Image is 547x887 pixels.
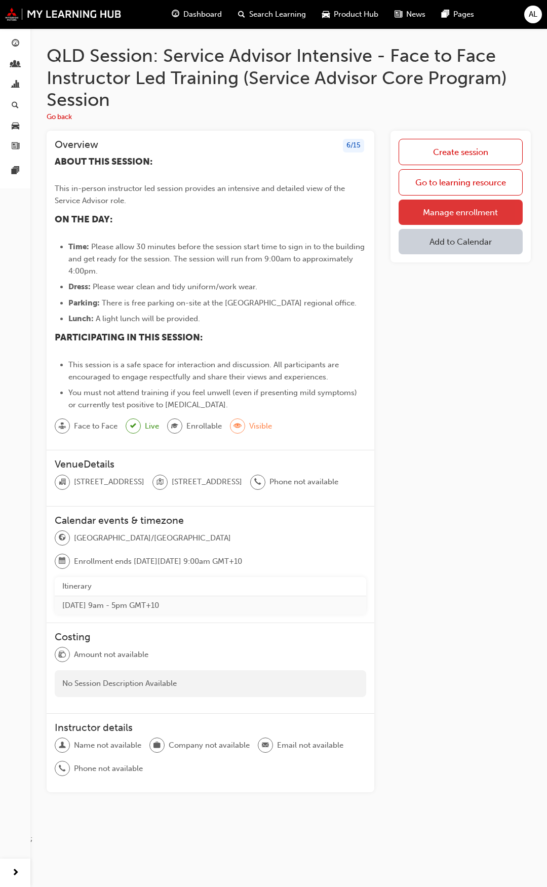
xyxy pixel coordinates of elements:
span: [GEOGRAPHIC_DATA]/[GEOGRAPHIC_DATA] [74,532,231,544]
span: search-icon [12,101,19,110]
span: Company not available [169,740,250,751]
h3: Instructor details [55,722,366,734]
div: No Session Description Available [55,670,366,697]
span: This session is a safe space for interaction and discussion. All participants are encouraged to e... [68,360,341,381]
span: Product Hub [334,9,378,20]
span: A light lunch will be provided. [96,314,200,323]
span: tick-icon [130,420,136,433]
span: [STREET_ADDRESS] [172,476,242,488]
span: This in-person instructor led session provides an intensive and detailed view of the Service Advi... [55,184,347,205]
button: AL [524,6,542,23]
th: Itinerary [55,577,366,596]
span: eye-icon [234,420,241,433]
span: location-icon [157,476,164,489]
span: phone-icon [254,476,261,489]
span: AL [529,9,537,20]
span: guage-icon [172,8,179,21]
td: [DATE] 9am - 5pm GMT+10 [55,596,366,614]
img: mmal [5,8,122,21]
span: ABOUT THIS SESSION: [55,156,152,167]
span: News [406,9,425,20]
span: calendar-icon [59,555,66,568]
h3: Calendar events & timezone [55,515,366,526]
span: phone-icon [59,762,66,776]
span: Enrollment ends [DATE][DATE] 9:00am GMT+10 [74,556,242,567]
a: guage-iconDashboard [164,4,230,25]
a: Manage enrollment [399,200,523,225]
span: Amount not available [74,649,148,661]
span: Search Learning [249,9,306,20]
h1: QLD Session: Service Advisor Intensive - Face to Face Instructor Led Training (Service Advisor Co... [47,45,531,111]
h3: VenueDetails [55,458,366,470]
span: pages-icon [442,8,449,21]
span: sessionType_FACE_TO_FACE-icon [59,420,66,433]
span: Dress: [68,282,91,291]
span: car-icon [322,8,330,21]
span: ON THE DAY: [55,214,112,225]
a: news-iconNews [386,4,434,25]
span: globe-icon [59,531,66,545]
span: Live [145,420,159,432]
span: Name not available [74,740,141,751]
span: Please allow 30 minutes before the session start time to sign in to the building and get ready fo... [68,242,367,276]
a: Go to learning resource [399,169,523,196]
span: Time: [68,242,89,251]
span: Pages [453,9,474,20]
span: Parking: [68,298,100,307]
span: Dashboard [183,9,222,20]
button: Go back [47,111,72,123]
span: pages-icon [12,167,19,176]
span: Please wear clean and tidy uniform/work wear. [93,282,257,291]
div: 6 / 15 [343,139,364,152]
a: Create session [399,139,523,165]
span: Face to Face [74,420,118,432]
h3: Costing [55,631,366,643]
span: organisation-icon [59,476,66,489]
span: Enrollable [186,420,222,432]
span: You must not attend training if you feel unwell (even if presenting mild symptoms) or currently t... [68,388,359,409]
a: pages-iconPages [434,4,482,25]
span: There is free parking on-site at the [GEOGRAPHIC_DATA] regional office. [102,298,357,307]
button: Add to Calendar [399,229,523,254]
span: graduationCap-icon [171,420,178,433]
a: search-iconSearch Learning [230,4,314,25]
span: people-icon [12,60,19,69]
span: Phone not available [269,476,338,488]
span: next-icon [12,867,19,879]
span: [STREET_ADDRESS] [74,476,144,488]
span: chart-icon [12,81,19,90]
span: money-icon [59,648,66,662]
span: news-icon [395,8,402,21]
span: Email not available [277,740,343,751]
span: Lunch: [68,314,94,323]
h3: Overview [55,139,98,152]
a: car-iconProduct Hub [314,4,386,25]
span: email-icon [262,739,269,752]
span: news-icon [12,142,19,151]
span: Visible [249,420,272,432]
span: guage-icon [12,40,19,49]
span: man-icon [59,739,66,752]
span: Phone not available [74,763,143,775]
span: search-icon [238,8,245,21]
span: car-icon [12,122,19,131]
span: briefcase-icon [153,739,161,752]
span: PARTICIPATING IN THIS SESSION: [55,332,203,343]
